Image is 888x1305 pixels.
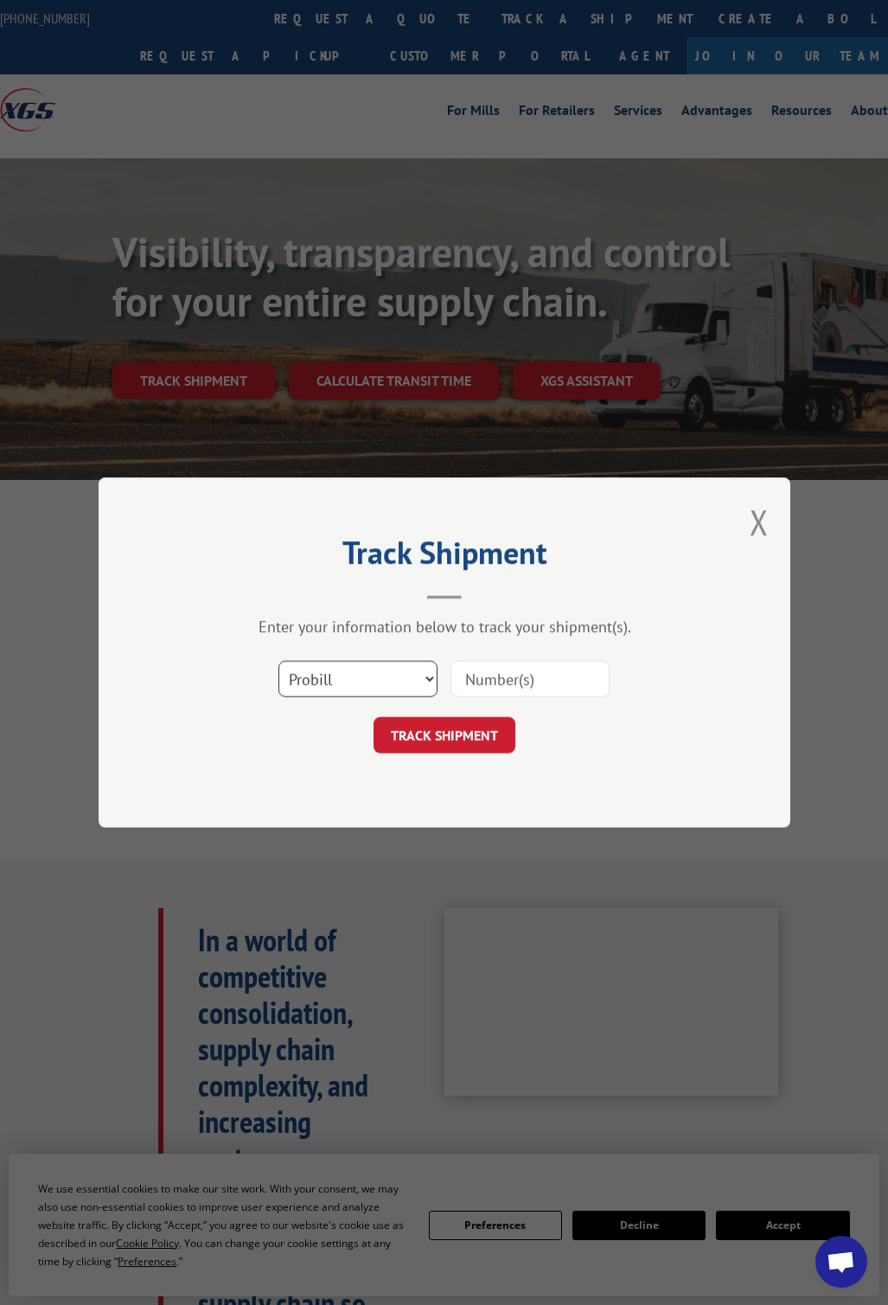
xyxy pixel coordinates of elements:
div: Open chat [815,1236,867,1288]
div: Enter your information below to track your shipment(s). [185,617,704,637]
button: Close modal [750,499,769,545]
h2: Track Shipment [185,541,704,573]
input: Number(s) [450,661,610,697]
button: TRACK SHIPMENT [374,717,515,753]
